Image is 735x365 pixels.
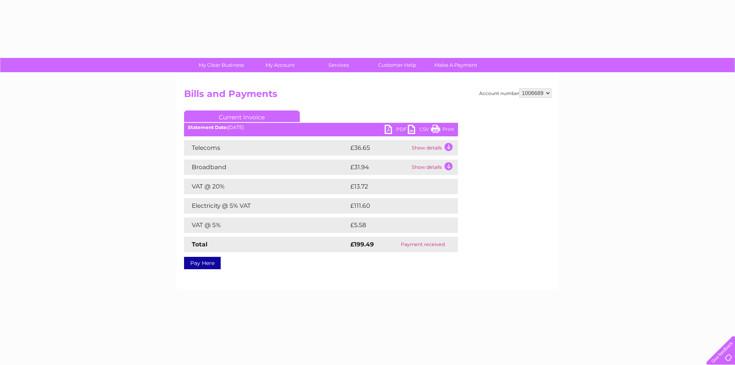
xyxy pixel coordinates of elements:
[424,58,488,72] a: Make A Payment
[184,198,348,214] td: Electricity @ 5% VAT
[388,237,458,252] td: Payment received
[348,179,441,194] td: £13.72
[189,58,253,72] a: My Clear Business
[348,217,440,233] td: £5.58
[184,179,348,194] td: VAT @ 20%
[348,198,443,214] td: £111.60
[410,160,458,175] td: Show details
[365,58,429,72] a: Customer Help
[348,140,410,156] td: £36.65
[184,217,348,233] td: VAT @ 5%
[184,110,300,122] a: Current Invoice
[348,160,410,175] td: £31.94
[192,241,208,248] strong: Total
[184,125,458,130] div: [DATE]
[410,140,458,156] td: Show details
[184,88,551,103] h2: Bills and Payments
[350,241,374,248] strong: £199.49
[385,125,408,136] a: PDF
[184,257,221,269] a: Pay Here
[184,140,348,156] td: Telecoms
[408,125,431,136] a: CSV
[307,58,370,72] a: Services
[431,125,454,136] a: Print
[188,124,228,130] b: Statement Date:
[184,160,348,175] td: Broadband
[479,88,551,98] div: Account number
[248,58,312,72] a: My Account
